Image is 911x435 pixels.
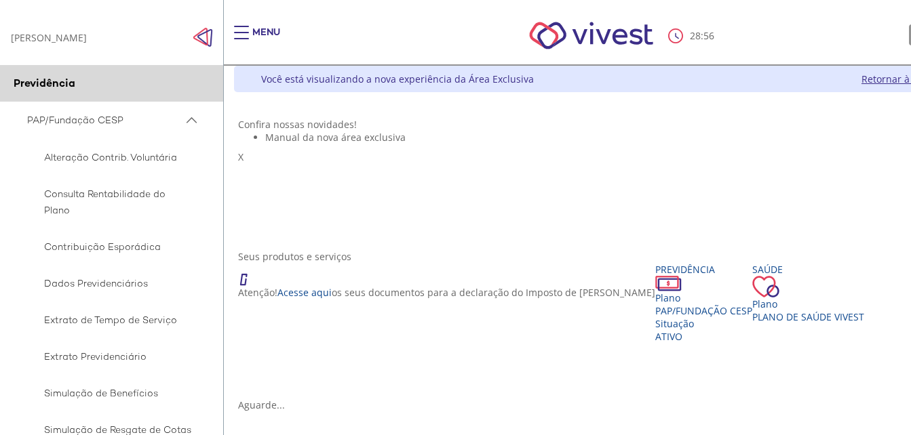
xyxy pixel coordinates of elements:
[11,31,87,44] div: [PERSON_NAME]
[238,150,244,163] span: X
[261,72,534,85] div: Você está visualizando a nova experiência da Área Exclusiva
[27,312,192,328] span: Extrato de Tempo de Serviço
[514,7,668,64] img: Vivest
[668,28,717,43] div: :
[752,263,864,276] div: Saúde
[238,263,261,286] img: ico_atencao.png
[27,112,183,129] span: PAP/Fundação CESP
[193,27,213,47] img: Fechar menu
[14,76,75,90] span: Previdência
[752,310,864,323] span: Plano de Saúde VIVEST
[752,297,864,310] div: Plano
[27,275,192,291] span: Dados Previdenciários
[27,385,192,401] span: Simulação de Benefícios
[265,131,406,144] span: Manual da nova área exclusiva
[238,286,655,299] p: Atenção! os seus documentos para a declaração do Imposto de [PERSON_NAME]
[252,26,280,53] div: Menu
[690,29,701,42] span: 28
[193,27,213,47] span: Click to close side navigation.
[27,186,192,218] span: Consulta Rentabilidade do Plano
[752,263,864,323] a: Saúde PlanoPlano de Saúde VIVEST
[27,149,192,165] span: Alteração Contrib. Voluntária
[752,276,779,297] img: ico_coracao.png
[27,239,192,255] span: Contribuição Esporádica
[655,317,752,330] div: Situação
[655,263,752,276] div: Previdência
[655,263,752,343] a: Previdência PlanoPAP/Fundação CESP SituaçãoAtivo
[655,330,682,343] span: Ativo
[655,304,752,317] span: PAP/Fundação CESP
[655,276,682,291] img: ico_dinheiro.png
[277,286,332,299] a: Acesse aqui
[703,29,714,42] span: 56
[27,348,192,365] span: Extrato Previdenciário
[655,291,752,304] div: Plano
